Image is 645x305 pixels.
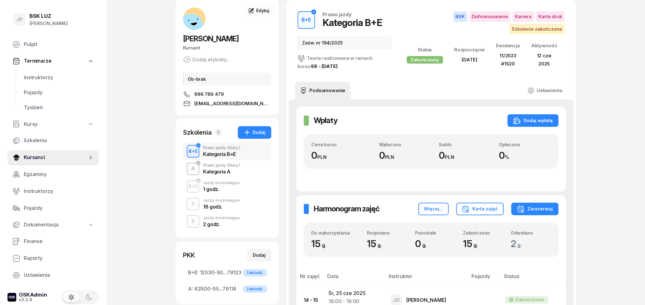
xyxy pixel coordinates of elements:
span: Raporty [24,254,94,262]
a: Dokumentacja [8,218,99,232]
div: Dodaj [253,251,266,259]
h2: Wpłaty [314,116,338,126]
button: B+E [297,11,315,29]
div: Jazdy doszkalające [203,216,240,220]
div: 0 [499,150,551,161]
div: B+E [186,147,200,155]
span: Kariera [512,11,534,22]
div: Zakończono [463,230,503,235]
span: Ustawienia [24,271,94,279]
a: 68 - [DATE] [311,63,338,69]
small: g. [473,242,478,248]
div: Zaktualiz. [243,285,267,293]
a: Kursy [8,117,99,132]
span: Instruktorzy [24,187,94,195]
span: 62500-55...79114 [188,285,266,293]
span: Kursanci [24,153,88,162]
a: Tydzień [19,100,99,115]
button: BSKDofinansowanieKarieraKarta drukSzkolenie zakończone [404,11,565,34]
span: [EMAIL_ADDRESS][DOMAIN_NAME] [194,100,271,107]
span: Pulpit [24,40,94,49]
a: Pojazdy [19,85,99,100]
div: PKK [183,251,195,260]
small: PLN [385,154,394,160]
div: 0 [415,238,455,250]
th: Instruktor [385,272,468,286]
div: Jazdy doszkalające [203,181,240,185]
div: Pozostało [415,230,455,235]
span: Terminarze [24,57,51,65]
button: Dodaj etykiety... [183,56,230,63]
div: Prawo jazdy [203,163,240,167]
div: Zarezerwuj [517,205,553,213]
div: 2 godz. [203,222,240,227]
button: Dodaj [238,126,271,139]
div: [PERSON_NAME] [29,19,68,28]
div: Wpłacono [379,142,431,147]
th: Pojazdy [468,272,500,286]
div: Ewidencja [496,42,520,50]
span: Dofinansowanie [469,11,510,22]
div: Aktywność [531,42,557,50]
button: A [187,198,199,210]
h2: Harmonogram zajęć [314,204,379,214]
div: Rozpoczęcie [454,46,485,54]
a: [EMAIL_ADDRESS][DOMAIN_NAME] [183,100,271,107]
small: g. [517,242,522,248]
small: g. [378,242,382,248]
span: (Stacj.) [227,146,240,150]
a: Ustawienia [8,268,99,283]
div: [PERSON_NAME] [406,297,446,302]
button: Dodaj wpłatę [507,114,558,127]
div: Więcej... [424,205,443,213]
a: Finanse [8,234,99,249]
div: Kategoria B+E [203,152,240,157]
button: APrawo jazdy(Stacj.)Kategoria A [183,160,271,178]
span: 12530-50...79123 [188,269,266,277]
div: Do wykorzystania [311,230,359,235]
span: Szkolenia [24,137,94,145]
span: Egzaminy [24,170,94,178]
div: Teoria realizowana w ramach kursu: [297,54,392,70]
a: Terminarze [8,54,99,68]
div: Rozpisano [367,230,407,235]
button: BJazdy doszkalające2 godz. [183,213,271,230]
span: 5 [216,129,222,136]
div: Prawo jazdy [322,12,351,17]
div: B+E [299,15,314,25]
div: Odwołano [511,230,551,235]
div: Zaktualiz. [243,269,267,277]
a: Ustawienia [522,82,567,99]
div: 0 [439,150,491,161]
div: Opłacono [499,142,551,147]
button: Karta zajęć [456,203,504,215]
a: A:62500-55...79114Zaktualiz. [183,282,271,297]
div: Szkolenia [183,128,212,137]
div: B [189,216,197,227]
div: Zaśw. nr 194/2025 [297,36,392,49]
th: Nr zajęć [296,272,323,286]
div: Prawo jazdy [203,146,240,150]
div: 0 [379,150,431,161]
div: 0 [311,150,371,161]
div: Status [407,46,443,54]
button: A [187,163,199,175]
div: Cena kursu [311,142,371,147]
button: B+EJazdy doszkalające1 godz. [183,178,271,195]
a: Pojazdy [8,201,99,216]
div: OSKAdmin [19,292,47,297]
small: % [505,154,509,160]
div: A [189,199,197,209]
span: 15 [367,238,385,249]
div: Jazdy doszkalające [203,199,240,202]
button: Zarezerwuj [511,203,558,215]
span: Edytuj [256,8,269,13]
button: Więcej... [418,203,449,215]
th: Data [323,272,385,286]
button: B+E [187,180,199,193]
a: B+E:12530-50...79123Zaktualiz. [183,265,271,280]
span: [PERSON_NAME] [183,34,239,43]
span: 2 [511,238,525,249]
div: Kategoria B+E [322,17,382,28]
